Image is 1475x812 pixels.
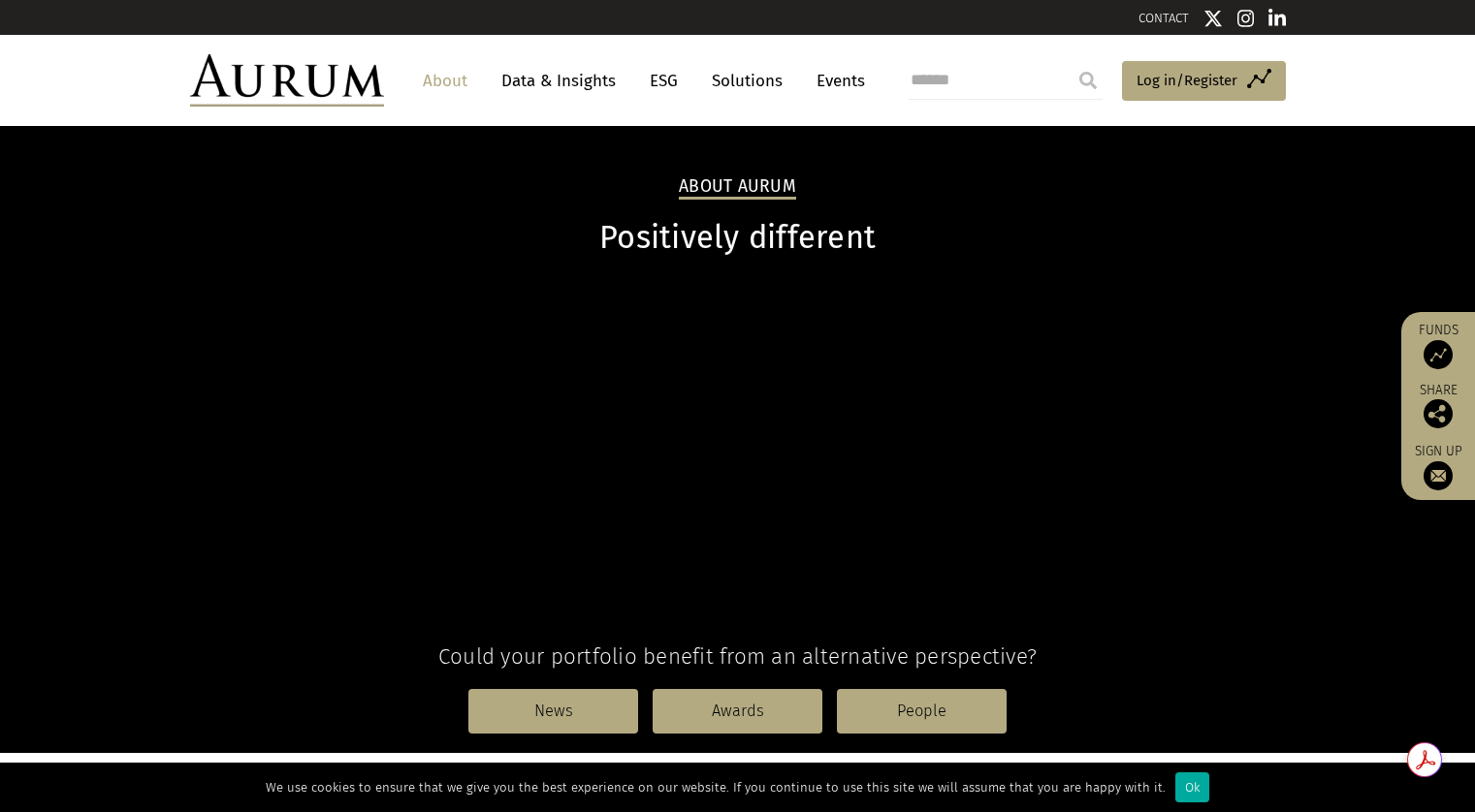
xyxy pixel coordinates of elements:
h2: About Aurum [679,176,796,200]
img: Access Funds [1424,340,1453,369]
img: Instagram icon [1237,9,1255,28]
img: Aurum [190,54,384,107]
img: Share this post [1424,399,1453,428]
h4: Could your portfolio benefit from an alternative perspective? [190,643,1286,670]
h1: Positively different [190,219,1286,257]
a: About [413,63,477,99]
span: Log in/Register [1137,69,1237,92]
img: Linkedin icon [1268,9,1286,28]
a: News [468,689,638,734]
a: CONTACT [1138,11,1189,25]
div: Share [1411,384,1465,428]
img: Twitter icon [1203,9,1223,28]
a: Awards [653,689,822,734]
a: People [837,689,1007,734]
input: Submit [1069,61,1107,100]
a: ESG [640,63,688,99]
a: Data & Insights [492,63,625,99]
a: Solutions [702,63,792,99]
a: Sign up [1411,443,1465,490]
div: Ok [1175,772,1209,802]
img: Sign up to our newsletter [1424,461,1453,490]
a: Events [807,63,865,99]
a: Funds [1411,322,1465,369]
a: Log in/Register [1122,61,1286,102]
